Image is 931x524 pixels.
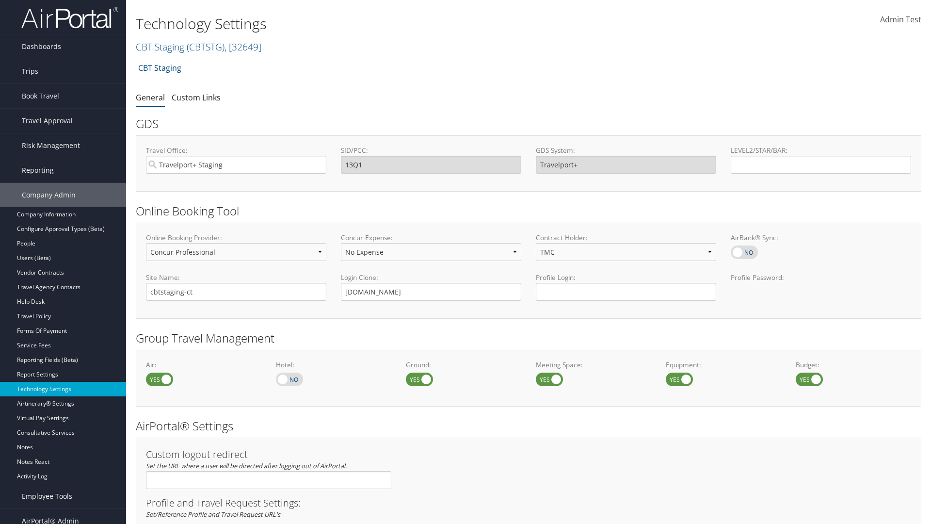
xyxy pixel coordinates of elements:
h1: Technology Settings [136,14,659,34]
label: Ground: [406,360,521,370]
h2: Online Booking Tool [136,203,921,219]
h3: Profile and Travel Request Settings: [146,498,911,508]
a: CBT Staging [136,40,261,53]
label: Online Booking Provider: [146,233,326,243]
label: GDS System: [536,146,716,155]
span: Employee Tools [22,484,72,508]
h2: GDS [136,115,914,132]
span: ( CBTSTG ) [187,40,225,53]
label: Equipment: [666,360,781,370]
span: , [ 32649 ] [225,40,261,53]
a: Admin Test [880,5,921,35]
label: Login Clone: [341,273,521,282]
label: Site Name: [146,273,326,282]
h2: AirPortal® Settings [136,418,921,434]
img: airportal-logo.png [21,6,118,29]
label: Contract Holder: [536,233,716,243]
label: Hotel: [276,360,391,370]
label: AirBank® Sync [731,246,758,259]
label: Profile Login: [536,273,716,300]
a: CBT Staging [138,58,181,78]
em: Set the URL where a user will be directed after logging out of AirPortal. [146,461,347,470]
a: General [136,92,165,103]
label: AirBank® Sync: [731,233,911,243]
span: Risk Management [22,133,80,158]
label: Travel Office: [146,146,326,155]
em: Set/Reference Profile and Travel Request URL's [146,510,280,519]
label: Budget: [796,360,911,370]
h2: Group Travel Management [136,330,921,346]
span: Reporting [22,158,54,182]
label: Profile Password: [731,273,911,300]
label: Concur Expense: [341,233,521,243]
span: Dashboards [22,34,61,59]
span: Book Travel [22,84,59,108]
h3: Custom logout redirect [146,450,391,459]
a: Custom Links [172,92,221,103]
label: Air: [146,360,261,370]
label: SID/PCC: [341,146,521,155]
input: Profile Login: [536,283,716,301]
label: LEVEL2/STAR/BAR: [731,146,911,155]
span: Travel Approval [22,109,73,133]
span: Trips [22,59,38,83]
label: Meeting Space: [536,360,651,370]
span: Admin Test [880,14,921,25]
span: Company Admin [22,183,76,207]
